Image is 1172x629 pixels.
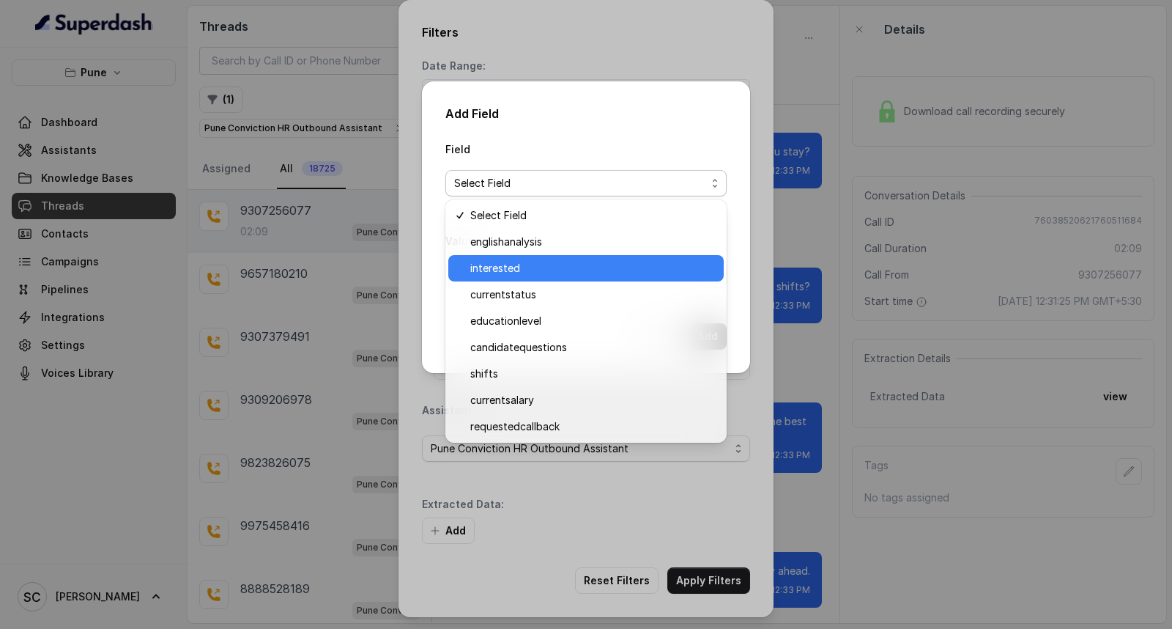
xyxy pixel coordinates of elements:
span: interested [470,260,715,277]
span: shifts [470,365,715,383]
button: Select Field [445,170,727,196]
span: currentstatus [470,286,715,304]
span: requestedcallback [470,418,715,435]
span: englishanalysis [470,233,715,251]
span: Select Field [470,207,715,224]
span: currentsalary [470,391,715,409]
span: educationlevel [470,312,715,330]
div: Select Field [445,199,727,443]
span: candidatequestions [470,339,715,356]
span: Select Field [454,174,706,192]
